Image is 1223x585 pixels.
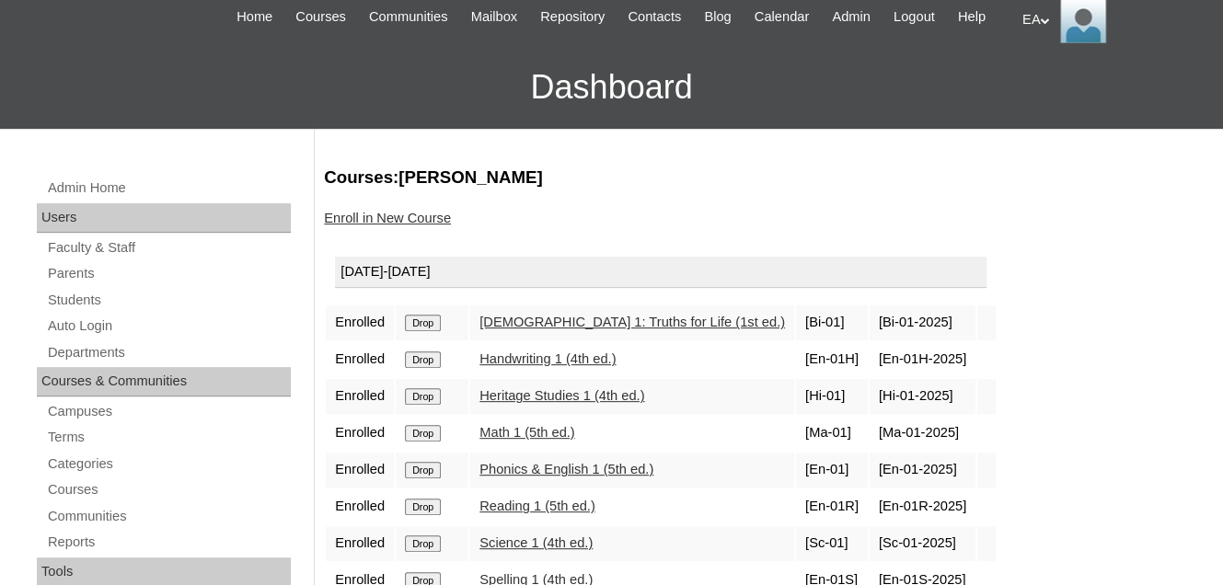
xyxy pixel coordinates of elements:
[704,6,731,28] span: Blog
[46,236,291,259] a: Faculty & Staff
[326,342,394,377] td: Enrolled
[870,526,975,561] td: [Sc-01-2025]
[37,203,291,233] div: Users
[237,6,272,28] span: Home
[540,6,605,28] span: Repository
[37,367,291,396] div: Courses & Communities
[46,426,291,449] a: Terms
[745,6,818,28] a: Calendar
[405,315,441,331] input: Drop
[796,342,868,377] td: [En-01H]
[46,289,291,312] a: Students
[405,499,441,515] input: Drop
[479,315,785,329] a: [DEMOGRAPHIC_DATA] 1: Truths for Life (1st ed.)
[46,400,291,423] a: Campuses
[479,499,594,513] a: Reading 1 (5th ed.)
[796,526,868,561] td: [Sc-01]
[324,166,1205,189] h3: Courses:[PERSON_NAME]
[471,6,518,28] span: Mailbox
[479,425,574,440] a: Math 1 (5th ed.)
[531,6,614,28] a: Repository
[46,341,291,364] a: Departments
[46,315,291,338] a: Auto Login
[870,379,975,414] td: [Hi-01-2025]
[958,6,986,28] span: Help
[9,46,1214,129] h3: Dashboard
[405,462,441,478] input: Drop
[326,379,394,414] td: Enrolled
[286,6,355,28] a: Courses
[360,6,457,28] a: Communities
[894,6,935,28] span: Logout
[823,6,880,28] a: Admin
[796,489,868,524] td: [En-01R]
[46,531,291,554] a: Reports
[324,211,451,225] a: Enroll in New Course
[227,6,282,28] a: Home
[405,351,441,368] input: Drop
[884,6,944,28] a: Logout
[628,6,681,28] span: Contacts
[479,535,593,550] a: Science 1 (4th ed.)
[796,379,868,414] td: [Hi-01]
[46,505,291,528] a: Communities
[326,489,394,524] td: Enrolled
[949,6,995,28] a: Help
[405,535,441,552] input: Drop
[870,453,975,487] td: [En-01-2025]
[462,6,527,28] a: Mailbox
[46,478,291,501] a: Courses
[618,6,690,28] a: Contacts
[46,262,291,285] a: Parents
[755,6,809,28] span: Calendar
[796,305,868,340] td: [Bi-01]
[326,453,394,487] td: Enrolled
[870,416,975,451] td: [Ma-01-2025]
[405,388,441,405] input: Drop
[870,305,975,340] td: [Bi-01-2025]
[326,416,394,451] td: Enrolled
[326,305,394,340] td: Enrolled
[405,425,441,442] input: Drop
[796,416,868,451] td: [Ma-01]
[479,388,644,403] a: Heritage Studies 1 (4th ed.)
[479,351,616,366] a: Handwriting 1 (4th ed.)
[46,453,291,476] a: Categories
[870,342,975,377] td: [En-01H-2025]
[46,177,291,200] a: Admin Home
[796,453,868,487] td: [En-01]
[335,257,986,288] div: [DATE]-[DATE]
[695,6,740,28] a: Blog
[295,6,346,28] span: Courses
[326,526,394,561] td: Enrolled
[369,6,448,28] span: Communities
[870,489,975,524] td: [En-01R-2025]
[479,462,653,476] a: Phonics & English 1 (5th ed.)
[832,6,871,28] span: Admin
